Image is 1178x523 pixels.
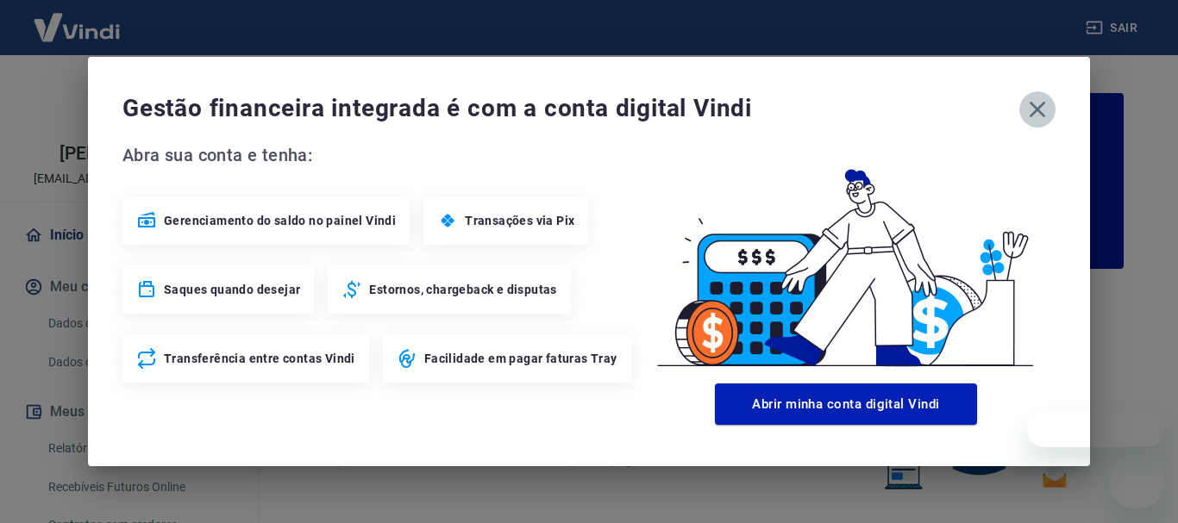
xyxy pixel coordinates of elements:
[1109,454,1164,509] iframe: Botão para abrir a janela de mensagens
[122,91,1019,126] span: Gestão financeira integrada é com a conta digital Vindi
[465,212,574,229] span: Transações via Pix
[369,281,556,298] span: Estornos, chargeback e disputas
[636,141,1056,377] img: Good Billing
[424,350,617,367] span: Facilidade em pagar faturas Tray
[164,212,396,229] span: Gerenciamento do saldo no painel Vindi
[715,383,977,425] button: Abrir minha conta digital Vindi
[164,281,300,298] span: Saques quando desejar
[122,141,636,169] span: Abra sua conta e tenha:
[1027,409,1164,447] iframe: Mensagem da empresa
[164,350,355,367] span: Transferência entre contas Vindi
